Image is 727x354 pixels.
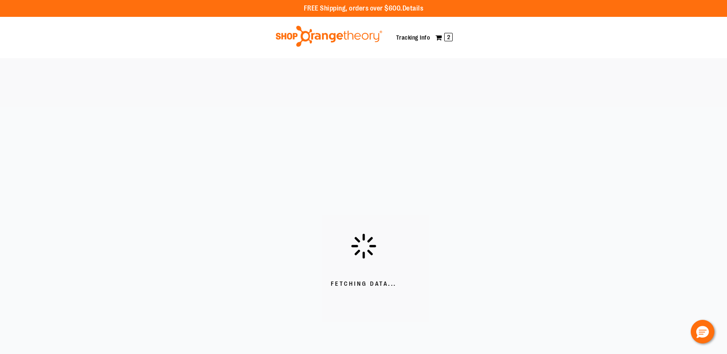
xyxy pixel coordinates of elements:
[402,5,424,12] a: Details
[304,4,424,13] p: FREE Shipping, orders over $600.
[331,280,397,288] span: Fetching Data...
[274,26,384,47] img: Shop Orangetheory
[396,34,430,41] a: Tracking Info
[444,33,453,41] span: 2
[691,320,714,343] button: Hello, have a question? Let’s chat.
